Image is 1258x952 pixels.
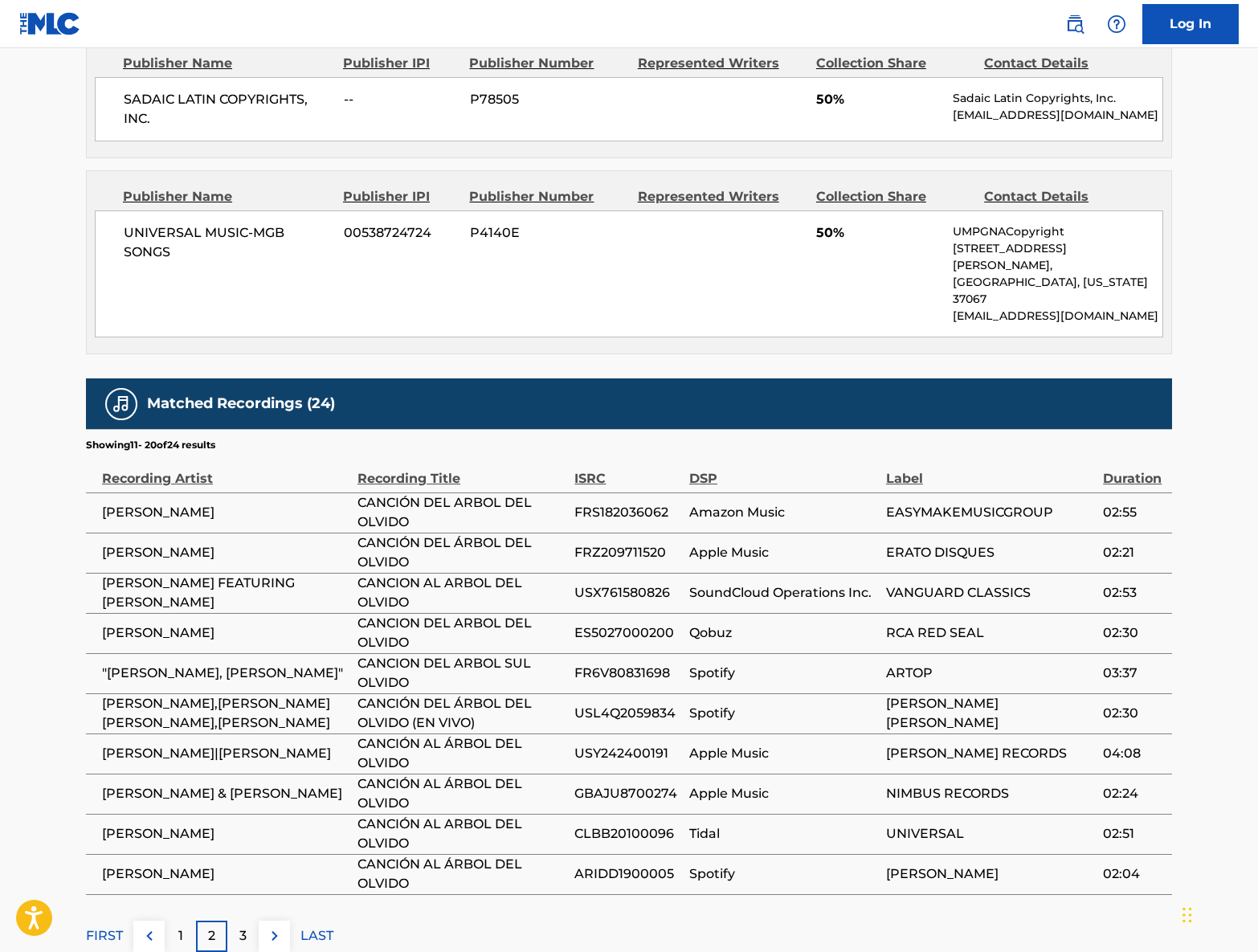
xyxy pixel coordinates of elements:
span: Apple Music [689,744,878,763]
span: 50% [816,223,941,243]
p: FIRST [86,926,123,946]
span: ES5027000200 [574,623,681,643]
div: Publisher Number [469,187,625,206]
span: [PERSON_NAME] [886,864,1095,884]
div: ISRC [574,452,681,488]
span: [PERSON_NAME] [102,824,349,844]
span: USX761580826 [574,583,681,603]
span: USL4Q2059834 [574,704,681,723]
span: 02:55 [1103,503,1164,522]
span: 02:51 [1103,824,1164,844]
div: Recording Artist [102,452,349,488]
div: Collection Share [816,54,972,73]
div: DSP [689,452,878,488]
span: CANCIÓN AL ARBOL DEL OLVIDO [357,815,566,853]
span: 04:08 [1103,744,1164,763]
span: [PERSON_NAME] RECORDS [886,744,1095,763]
span: VANGUARD CLASSICS [886,583,1095,603]
span: CANCIÓN AL ÁRBOL DEL OLVIDO [357,855,566,893]
span: SADAIC LATIN COPYRIGHTS, INC. [124,90,332,129]
p: Showing 11 - 20 of 24 results [86,438,215,452]
span: P4140E [470,223,626,243]
span: "[PERSON_NAME], [PERSON_NAME]" [102,664,349,683]
a: Public Search [1059,8,1091,40]
span: Spotify [689,704,878,723]
span: 02:04 [1103,864,1164,884]
div: Duration [1103,452,1164,488]
p: UMPGNACopyright [953,223,1162,240]
a: Log In [1142,4,1239,44]
span: [PERSON_NAME] [102,623,349,643]
p: [EMAIL_ADDRESS][DOMAIN_NAME] [953,107,1162,124]
span: CANCION DEL ARBOL DEL OLVIDO [357,614,566,652]
span: Apple Music [689,543,878,562]
span: CANCIÓN AL ÁRBOL DEL OLVIDO [357,774,566,813]
span: Tidal [689,824,878,844]
span: CANCION AL ARBOL DEL OLVIDO [357,574,566,612]
p: [GEOGRAPHIC_DATA], [US_STATE] 37067 [953,274,1162,308]
span: EASYMAKEMUSICGROUP [886,503,1095,522]
div: Widget de clavardage [1178,875,1258,952]
span: 02:24 [1103,784,1164,803]
span: CANCIÓN DEL ÁRBOL DEL OLVIDO [357,533,566,572]
span: [PERSON_NAME] & [PERSON_NAME] [102,784,349,803]
span: Qobuz [689,623,878,643]
p: 2 [208,926,215,946]
img: left [140,926,159,946]
span: NIMBUS RECORDS [886,784,1095,803]
p: 1 [178,926,183,946]
img: Matched Recordings [112,394,131,414]
div: Collection Share [816,187,972,206]
span: CLBB20100096 [574,824,681,844]
span: CANCIÓN AL ÁRBOL DEL OLVIDO [357,734,566,773]
span: ARTOP [886,664,1095,683]
span: UNIVERSAL [886,824,1095,844]
span: Spotify [689,864,878,884]
p: 3 [239,926,247,946]
div: Publisher Name [123,187,331,206]
span: 02:21 [1103,543,1164,562]
div: Represented Writers [638,187,804,206]
h5: Matched Recordings (24) [147,394,335,413]
p: [EMAIL_ADDRESS][DOMAIN_NAME] [953,308,1162,325]
span: Spotify [689,664,878,683]
img: right [265,926,284,946]
div: Represented Writers [638,54,804,73]
span: ERATO DISQUES [886,543,1095,562]
div: Contact Details [984,187,1140,206]
div: Publisher IPI [343,187,457,206]
img: help [1107,14,1126,34]
span: 00538724724 [344,223,458,243]
span: [PERSON_NAME] FEATURING [PERSON_NAME] [102,574,349,612]
span: [PERSON_NAME] [102,543,349,562]
p: LAST [300,926,333,946]
span: USY242400191 [574,744,681,763]
span: Apple Music [689,784,878,803]
div: Label [886,452,1095,488]
div: Recording Title [357,452,566,488]
span: P78505 [470,90,626,109]
div: Publisher Name [123,54,331,73]
span: [PERSON_NAME] [102,503,349,522]
span: 03:37 [1103,664,1164,683]
span: FR6V80831698 [574,664,681,683]
span: [PERSON_NAME] [PERSON_NAME] [886,694,1095,733]
span: UNIVERSAL MUSIC-MGB SONGS [124,223,332,262]
div: Contact Details [984,54,1140,73]
span: ARIDD1900005 [574,864,681,884]
span: 02:30 [1103,623,1164,643]
div: Publisher Number [469,54,625,73]
span: FRS182036062 [574,503,681,522]
span: -- [344,90,458,109]
span: GBAJU8700274 [574,784,681,803]
p: Sadaic Latin Copyrights, Inc. [953,90,1162,107]
p: [STREET_ADDRESS][PERSON_NAME], [953,240,1162,274]
span: 02:53 [1103,583,1164,603]
img: search [1065,14,1084,34]
div: Publisher IPI [343,54,457,73]
div: Glisser [1182,891,1192,939]
span: CANCIÓN DEL ÁRBOL DEL OLVIDO (EN VIVO) [357,694,566,733]
span: Amazon Music [689,503,878,522]
span: SoundCloud Operations Inc. [689,583,878,603]
span: FRZ209711520 [574,543,681,562]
